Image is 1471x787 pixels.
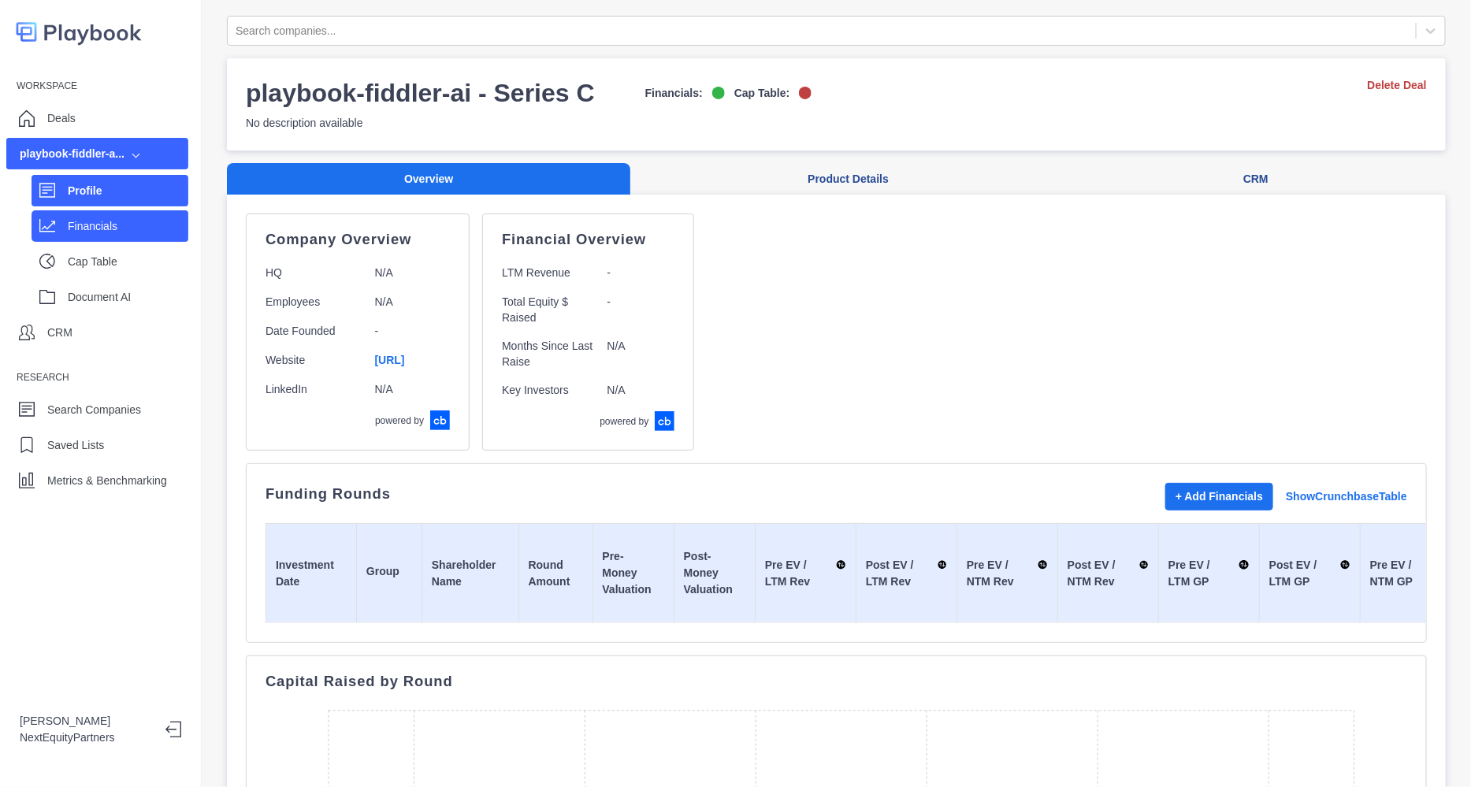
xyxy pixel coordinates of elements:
p: Company Overview [266,233,450,246]
div: Post EV / LTM GP [1269,557,1350,590]
p: Employees [266,294,362,310]
p: - [607,294,675,325]
p: Total Equity $ Raised [502,294,594,325]
img: off-logo [799,87,812,99]
p: N/A [607,382,675,399]
p: powered by [600,414,648,429]
p: LinkedIn [266,381,362,398]
p: Months Since Last Raise [502,338,594,369]
img: Sort [1239,557,1250,573]
p: CRM [47,325,72,341]
p: Financial Overview [502,233,674,246]
p: [PERSON_NAME] [20,713,153,729]
p: powered by [375,414,424,428]
p: HQ [266,265,362,281]
p: Key Investors [502,382,594,399]
img: Sort [836,557,846,573]
p: Profile [68,183,188,199]
div: Shareholder Name [432,557,509,590]
p: N/A [375,381,451,398]
img: on-logo [712,87,725,99]
p: - [375,323,451,340]
a: [URL] [375,354,405,366]
p: Metrics & Benchmarking [47,473,167,489]
p: LTM Revenue [502,265,594,281]
div: Pre EV / LTM GP [1168,557,1250,590]
p: Financials: [645,85,703,102]
img: logo-colored [16,16,142,48]
img: Sort [1038,557,1048,573]
button: Overview [227,163,630,195]
div: Round Amount [529,557,583,590]
p: N/A [375,294,451,310]
button: Product Details [630,163,1066,195]
p: Deals [47,110,76,127]
img: Sort [1139,557,1149,573]
img: Sort [1340,557,1350,573]
p: NextEquityPartners [20,729,153,746]
a: Show Crunchbase Table [1286,488,1407,505]
div: Pre EV / NTM GP [1370,557,1451,590]
p: - [607,265,675,281]
img: Sort [938,557,947,573]
p: Financials [68,218,188,235]
p: Date Founded [266,323,362,340]
div: playbook-fiddler-a... [20,146,124,162]
div: Investment Date [276,557,347,590]
div: Pre-Money Valuation [603,548,664,598]
p: Website [266,352,362,369]
p: Funding Rounds [266,488,391,500]
button: CRM [1066,163,1446,195]
div: Post EV / NTM Rev [1068,557,1149,590]
p: N/A [607,338,675,369]
div: Post-Money Valuation [684,548,745,598]
p: Document AI [68,289,188,306]
p: Capital Raised by Round [266,675,1407,688]
p: Saved Lists [47,437,104,454]
p: N/A [375,265,451,281]
div: Pre EV / LTM Rev [765,557,846,590]
p: No description available [246,115,812,132]
p: Cap Table [68,254,188,270]
p: Search Companies [47,402,141,418]
h3: playbook-fiddler-ai - Series C [246,77,595,109]
div: Pre EV / NTM Rev [967,557,1048,590]
div: Post EV / LTM Rev [866,557,947,590]
img: crunchbase-logo [430,410,450,430]
button: + Add Financials [1165,483,1273,510]
p: Cap Table: [734,85,790,102]
div: Group [366,563,412,584]
img: crunchbase-logo [655,411,674,431]
a: Delete Deal [1368,77,1427,94]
